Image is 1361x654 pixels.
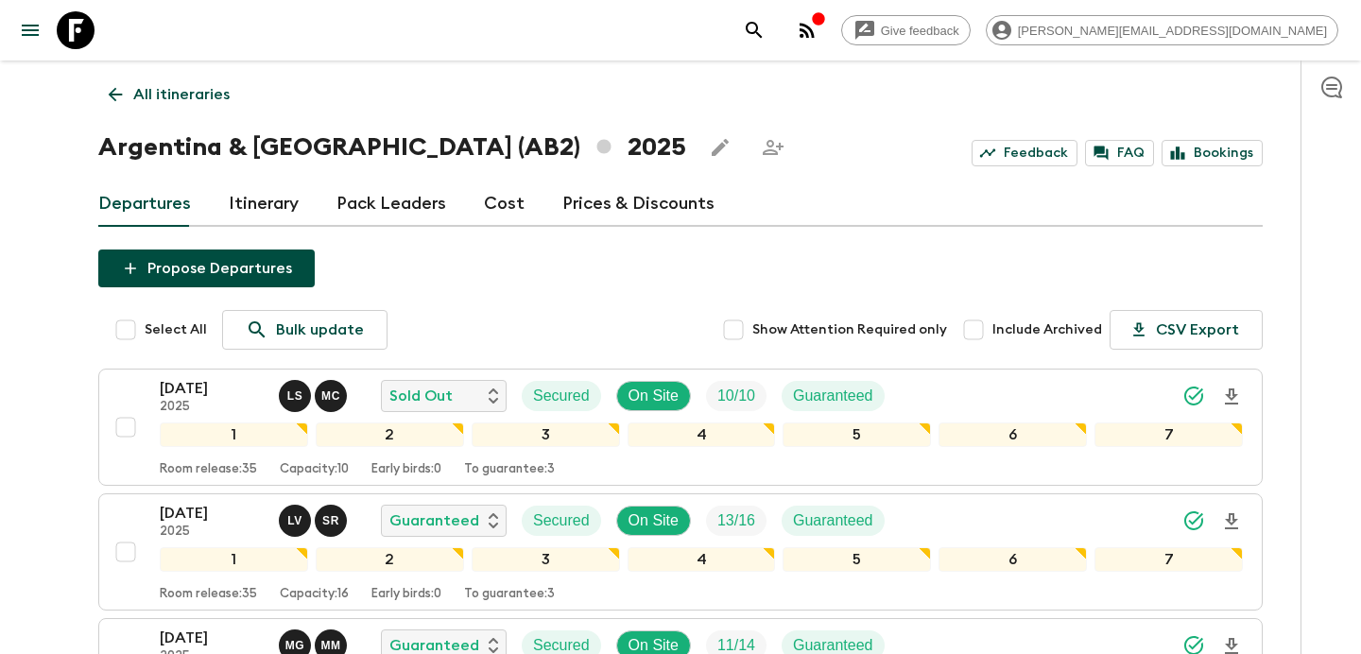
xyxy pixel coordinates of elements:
[464,462,555,477] p: To guarantee: 3
[1162,140,1263,166] a: Bookings
[1220,510,1243,533] svg: Download Onboarding
[992,320,1102,339] span: Include Archived
[706,381,767,411] div: Trip Fill
[279,505,351,537] button: LVSR
[628,422,776,447] div: 4
[160,400,264,415] p: 2025
[706,506,767,536] div: Trip Fill
[1220,386,1243,408] svg: Download Onboarding
[472,547,620,572] div: 3
[276,318,364,341] p: Bulk update
[464,587,555,602] p: To guarantee: 3
[98,76,240,113] a: All itineraries
[222,310,388,350] a: Bulk update
[389,509,479,532] p: Guaranteed
[522,506,601,536] div: Secured
[735,11,773,49] button: search adventures
[783,547,931,572] div: 5
[98,493,1263,611] button: [DATE]2025Lucas Valentim, Sol RodriguezGuaranteedSecuredOn SiteTrip FillGuaranteed1234567Room rel...
[98,181,191,227] a: Departures
[783,422,931,447] div: 5
[793,509,873,532] p: Guaranteed
[986,15,1338,45] div: [PERSON_NAME][EMAIL_ADDRESS][DOMAIN_NAME]
[321,388,340,404] p: M C
[160,377,264,400] p: [DATE]
[717,509,755,532] p: 13 / 16
[371,587,441,602] p: Early birds: 0
[98,369,1263,486] button: [DATE]2025Luana Seara, Mariano CenzanoSold OutSecuredOn SiteTrip FillGuaranteed1234567Room releas...
[533,385,590,407] p: Secured
[279,380,351,412] button: LSMC
[280,462,349,477] p: Capacity: 10
[939,547,1087,572] div: 6
[754,129,792,166] span: Share this itinerary
[11,11,49,49] button: menu
[316,422,464,447] div: 2
[972,140,1077,166] a: Feedback
[160,547,308,572] div: 1
[1182,385,1205,407] svg: Synced Successfully
[628,547,776,572] div: 4
[870,24,970,38] span: Give feedback
[145,320,207,339] span: Select All
[160,502,264,525] p: [DATE]
[1182,509,1205,532] svg: Synced Successfully
[279,510,351,525] span: Lucas Valentim, Sol Rodriguez
[371,462,441,477] p: Early birds: 0
[1110,310,1263,350] button: CSV Export
[322,513,339,528] p: S R
[287,388,303,404] p: L S
[160,422,308,447] div: 1
[752,320,947,339] span: Show Attention Required only
[98,250,315,287] button: Propose Departures
[562,181,715,227] a: Prices & Discounts
[160,525,264,540] p: 2025
[285,638,305,653] p: M G
[98,129,686,166] h1: Argentina & [GEOGRAPHIC_DATA] (AB2) 2025
[1094,547,1243,572] div: 7
[533,509,590,532] p: Secured
[279,386,351,401] span: Luana Seara, Mariano Cenzano
[389,385,453,407] p: Sold Out
[616,506,691,536] div: On Site
[1085,140,1154,166] a: FAQ
[160,627,264,649] p: [DATE]
[629,509,679,532] p: On Site
[280,587,349,602] p: Capacity: 16
[320,638,340,653] p: M M
[939,422,1087,447] div: 6
[616,381,691,411] div: On Site
[793,385,873,407] p: Guaranteed
[629,385,679,407] p: On Site
[316,547,464,572] div: 2
[1094,422,1243,447] div: 7
[717,385,755,407] p: 10 / 10
[1008,24,1337,38] span: [PERSON_NAME][EMAIL_ADDRESS][DOMAIN_NAME]
[229,181,299,227] a: Itinerary
[279,635,351,650] span: Marcella Granatiere, Matias Molina
[472,422,620,447] div: 3
[841,15,971,45] a: Give feedback
[336,181,446,227] a: Pack Leaders
[287,513,302,528] p: L V
[701,129,739,166] button: Edit this itinerary
[522,381,601,411] div: Secured
[160,587,257,602] p: Room release: 35
[133,83,230,106] p: All itineraries
[160,462,257,477] p: Room release: 35
[484,181,525,227] a: Cost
